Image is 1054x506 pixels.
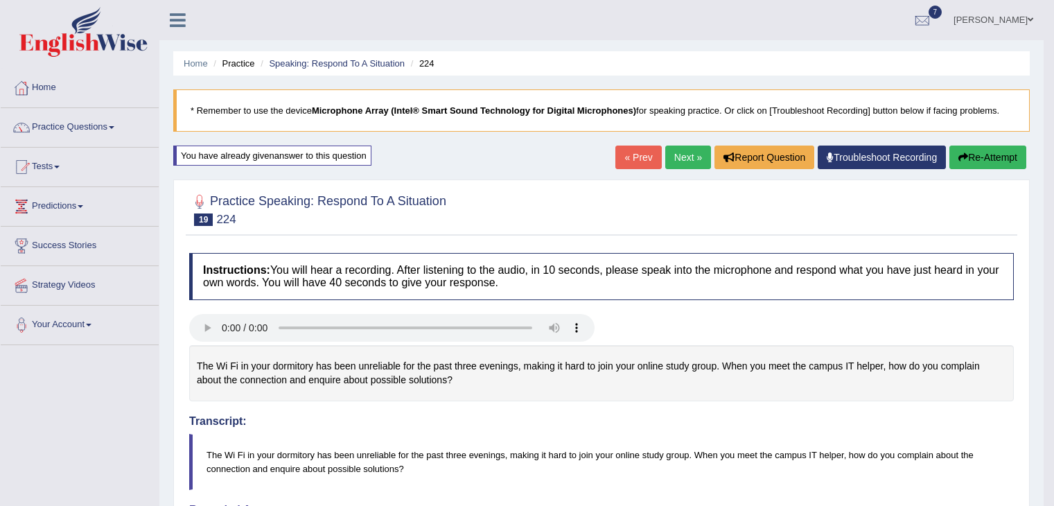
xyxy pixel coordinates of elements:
a: Home [184,58,208,69]
li: Practice [210,57,254,70]
a: Practice Questions [1,108,159,143]
button: Report Question [714,146,814,169]
button: Re-Attempt [949,146,1026,169]
blockquote: The Wi Fi in your dormitory has been unreliable for the past three evenings, making it hard to jo... [189,434,1014,489]
a: Success Stories [1,227,159,261]
a: Home [1,69,159,103]
span: 19 [194,213,213,226]
div: The Wi Fi in your dormitory has been unreliable for the past three evenings, making it hard to jo... [189,345,1014,401]
a: Speaking: Respond To A Situation [269,58,405,69]
h2: Practice Speaking: Respond To A Situation [189,191,446,226]
div: You have already given answer to this question [173,146,371,166]
a: Predictions [1,187,159,222]
blockquote: * Remember to use the device for speaking practice. Or click on [Troubleshoot Recording] button b... [173,89,1030,132]
a: Tests [1,148,159,182]
span: 7 [929,6,942,19]
b: Instructions: [203,264,270,276]
a: Next » [665,146,711,169]
a: « Prev [615,146,661,169]
h4: You will hear a recording. After listening to the audio, in 10 seconds, please speak into the mic... [189,253,1014,299]
a: Troubleshoot Recording [818,146,946,169]
a: Your Account [1,306,159,340]
li: 224 [407,57,434,70]
small: 224 [216,213,236,226]
a: Strategy Videos [1,266,159,301]
b: Microphone Array (Intel® Smart Sound Technology for Digital Microphones) [312,105,636,116]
